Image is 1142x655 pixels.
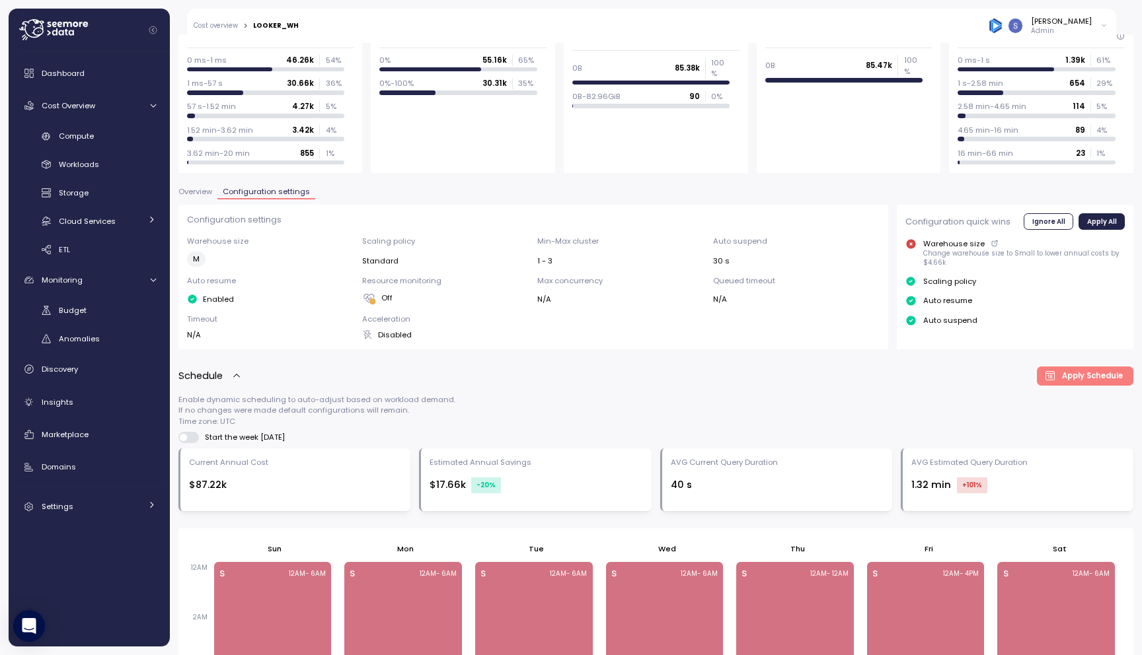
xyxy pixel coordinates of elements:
[518,55,537,65] p: 65 %
[187,55,227,65] p: 0 ms-1 ms
[810,569,849,578] p: 12AM - 12AM
[911,477,1125,493] div: 1.32 min
[1046,537,1073,561] button: Sat
[178,368,223,384] p: Schedule
[957,477,987,493] div: +101 %
[300,148,314,158] p: 855
[713,256,880,266] div: 30 s
[790,543,805,554] p: Thu
[13,610,45,642] div: Open Intercom Messenger
[958,148,1013,158] p: 16 min-66 min
[675,63,700,73] p: 85.38k
[522,537,551,561] button: Tue
[611,567,617,580] p: S
[1003,567,1009,580] p: S
[1079,213,1125,229] button: Apply All
[529,543,544,554] p: Tue
[59,244,70,255] span: ETL
[379,55,391,65] p: 0%
[187,275,354,286] p: Auto resume
[14,125,165,147] a: Compute
[923,249,1125,267] p: Change warehouse size to Small to lower annual costs by $4.66k
[59,159,99,170] span: Workloads
[292,125,314,135] p: 3.42k
[925,543,933,554] p: Fri
[362,256,529,266] div: Standard
[430,477,643,493] div: $17.66k
[190,613,211,621] span: 2AM
[326,148,344,158] p: 1 %
[1031,16,1092,26] div: [PERSON_NAME]
[262,537,289,561] button: Sun
[537,236,704,246] p: Min-Max cluster
[14,356,165,382] a: Discovery
[189,477,402,493] div: $87.22k
[1069,78,1085,88] p: 654
[397,543,414,554] p: Mon
[658,543,676,554] p: Wed
[14,454,165,481] a: Domains
[178,368,242,384] button: Schedule
[1096,55,1115,65] p: 61 %
[713,275,880,286] p: Queued timeout
[219,567,225,580] p: S
[958,78,1003,88] p: 1 s-2.58 min
[292,101,314,112] p: 4.27k
[178,188,212,195] span: Overview
[652,537,683,561] button: Wed
[14,267,165,293] a: Monitoring
[14,389,165,415] a: Insights
[362,236,529,246] p: Scaling policy
[1096,125,1115,135] p: 4 %
[518,78,537,88] p: 35 %
[14,328,165,350] a: Anomalies
[1076,148,1085,158] p: 23
[59,305,87,316] span: Budget
[671,477,884,493] div: 40 s
[326,55,344,65] p: 54 %
[911,457,1028,467] div: AVG Estimated Query Duration
[958,125,1018,135] p: 4.65 min-16 min
[187,329,354,340] div: N/A
[362,329,529,340] div: Disabled
[362,292,529,305] div: Off
[188,563,211,572] span: 12AM
[958,55,990,65] p: 0 ms-1 s
[923,238,985,249] p: Warehouse size
[193,252,200,266] span: M
[711,57,730,79] p: 100 %
[1073,569,1110,578] p: 12AM - 6AM
[1031,26,1092,36] p: Admin
[923,315,977,326] p: Auto suspend
[572,91,621,102] p: 0B-82.96GiB
[537,275,704,286] p: Max concurrency
[14,154,165,176] a: Workloads
[59,131,94,141] span: Compute
[42,364,78,374] span: Discovery
[362,314,529,324] p: Acceleration
[918,537,940,561] button: Fri
[904,55,923,77] p: 100 %
[480,567,486,580] p: S
[187,294,354,304] div: Enabled
[199,432,285,442] span: Start the week [DATE]
[187,78,223,88] p: 1 ms-57 s
[989,18,1003,32] img: 684936bde12995657316ed44.PNG
[713,294,880,304] div: N/A
[194,22,238,29] a: Cost overview
[42,100,95,111] span: Cost Overview
[943,569,979,578] p: 12AM - 4PM
[1062,367,1123,385] span: Apply Schedule
[711,91,730,102] p: 0 %
[326,125,344,135] p: 4 %
[287,78,314,88] p: 30.66k
[42,68,85,79] span: Dashboard
[1032,214,1065,228] span: Ignore All
[42,501,73,512] span: Settings
[14,60,165,86] a: Dashboard
[14,92,165,119] a: Cost Overview
[905,215,1010,228] p: Configuration quick wins
[14,182,165,204] a: Storage
[866,60,892,71] p: 85.47k
[350,567,355,580] p: S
